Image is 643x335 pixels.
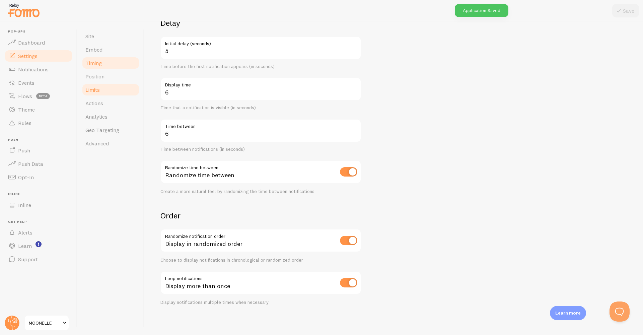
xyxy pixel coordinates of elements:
[18,93,32,99] span: Flows
[4,253,73,266] a: Support
[160,77,361,89] label: Display time
[4,49,73,63] a: Settings
[85,73,104,80] span: Position
[4,116,73,130] a: Rules
[81,56,140,70] a: Timing
[18,53,38,59] span: Settings
[8,220,73,224] span: Get Help
[160,36,361,48] label: Initial delay (seconds)
[85,140,109,147] span: Advanced
[8,138,73,142] span: Push
[85,86,100,93] span: Limits
[18,147,30,154] span: Push
[81,29,140,43] a: Site
[85,100,103,107] span: Actions
[18,160,43,167] span: Push Data
[4,76,73,89] a: Events
[81,83,140,96] a: Limits
[160,119,361,130] label: Time between
[4,103,73,116] a: Theme
[4,157,73,171] a: Push Data
[4,226,73,239] a: Alerts
[85,127,119,133] span: Geo Targeting
[81,137,140,150] a: Advanced
[81,70,140,83] a: Position
[18,202,31,208] span: Inline
[160,146,361,152] div: Time between notifications (in seconds)
[160,105,361,111] div: Time that a notification is visible (in seconds)
[4,63,73,76] a: Notifications
[160,229,361,253] div: Display in randomized order
[18,120,31,126] span: Rules
[18,39,45,46] span: Dashboard
[8,192,73,196] span: Inline
[85,60,102,66] span: Timing
[160,18,361,28] h2: Delay
[8,29,73,34] span: Pop-ups
[4,171,73,184] a: Opt-In
[550,306,586,320] div: Learn more
[160,257,361,263] div: Choose to display notifications in chronological or randomized order
[18,256,38,263] span: Support
[4,144,73,157] a: Push
[4,198,73,212] a: Inline
[18,174,34,181] span: Opt-In
[160,160,361,185] div: Randomize time between
[18,79,34,86] span: Events
[24,315,69,331] a: MOONELLE
[4,239,73,253] a: Learn
[81,123,140,137] a: Geo Targeting
[7,2,41,19] img: fomo-relay-logo-orange.svg
[4,36,73,49] a: Dashboard
[81,96,140,110] a: Actions
[160,271,361,295] div: Display more than once
[18,229,32,236] span: Alerts
[455,4,508,17] div: Application Saved
[160,189,361,195] div: Create a more natural feel by randomizing the time between notifications
[29,319,61,327] span: MOONELLE
[160,64,361,70] div: Time before the first notification appears (in seconds)
[36,93,50,99] span: beta
[81,43,140,56] a: Embed
[160,210,361,221] h2: Order
[18,243,32,249] span: Learn
[85,113,108,120] span: Analytics
[18,66,49,73] span: Notifications
[555,310,581,316] p: Learn more
[18,106,35,113] span: Theme
[610,301,630,322] iframe: Help Scout Beacon - Open
[85,46,102,53] span: Embed
[160,299,361,306] div: Display notifications multiple times when necessary
[85,33,94,40] span: Site
[35,241,42,247] svg: <p>Watch New Feature Tutorials!</p>
[81,110,140,123] a: Analytics
[4,89,73,103] a: Flows beta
